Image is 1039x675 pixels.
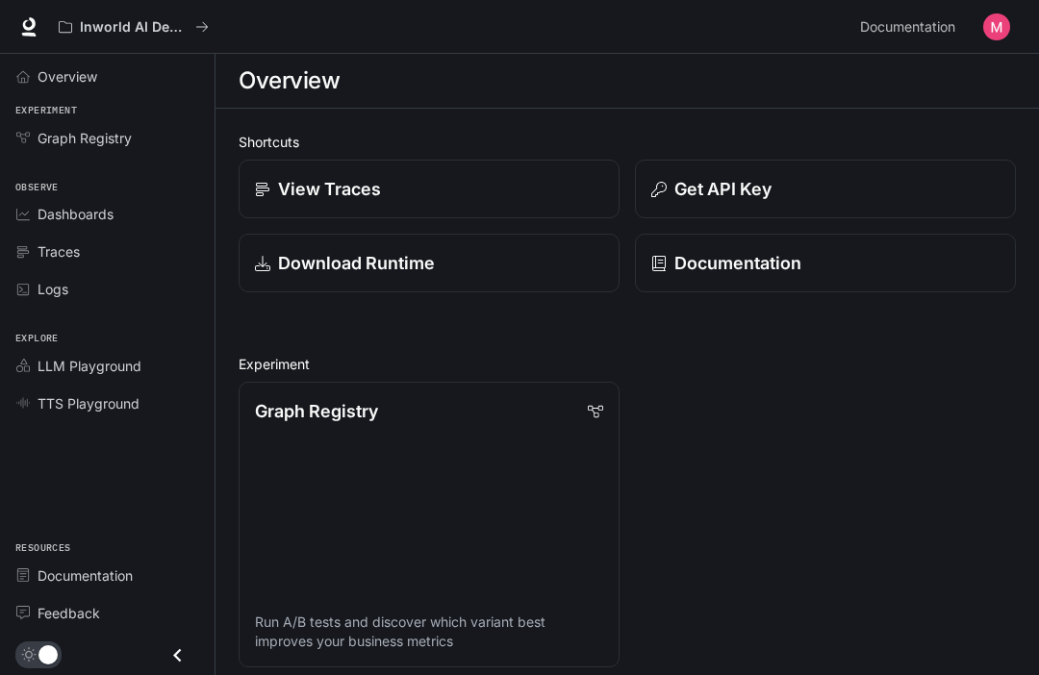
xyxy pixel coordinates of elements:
h1: Overview [239,62,340,100]
a: Dashboards [8,197,207,231]
p: Documentation [674,250,801,276]
button: User avatar [977,8,1016,46]
a: LLM Playground [8,349,207,383]
a: Feedback [8,596,207,630]
a: Logs [8,272,207,306]
a: Graph RegistryRun A/B tests and discover which variant best improves your business metrics [239,382,620,667]
span: Logs [38,279,68,299]
img: User avatar [983,13,1010,40]
p: Get API Key [674,176,772,202]
span: LLM Playground [38,356,141,376]
span: Overview [38,66,97,87]
a: TTS Playground [8,387,207,420]
a: Download Runtime [239,234,620,292]
h2: Shortcuts [239,132,1016,152]
p: View Traces [278,176,381,202]
p: Run A/B tests and discover which variant best improves your business metrics [255,612,603,651]
span: Graph Registry [38,128,132,148]
h2: Experiment [239,354,1016,374]
span: Dark mode toggle [38,643,58,664]
span: Dashboards [38,204,114,224]
button: All workspaces [50,8,217,46]
p: Inworld AI Demos [80,19,188,36]
button: Get API Key [635,160,1016,218]
a: Graph Registry [8,121,207,155]
span: Feedback [38,603,100,623]
a: Overview [8,60,207,93]
p: Download Runtime [278,250,435,276]
span: Documentation [38,565,133,586]
a: View Traces [239,160,620,218]
span: TTS Playground [38,393,139,413]
a: Traces [8,235,207,268]
a: Documentation [8,559,207,592]
a: Documentation [852,8,970,46]
span: Documentation [860,15,955,39]
p: Graph Registry [255,398,378,424]
span: Traces [38,241,80,262]
button: Close drawer [156,636,199,675]
a: Documentation [635,234,1016,292]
